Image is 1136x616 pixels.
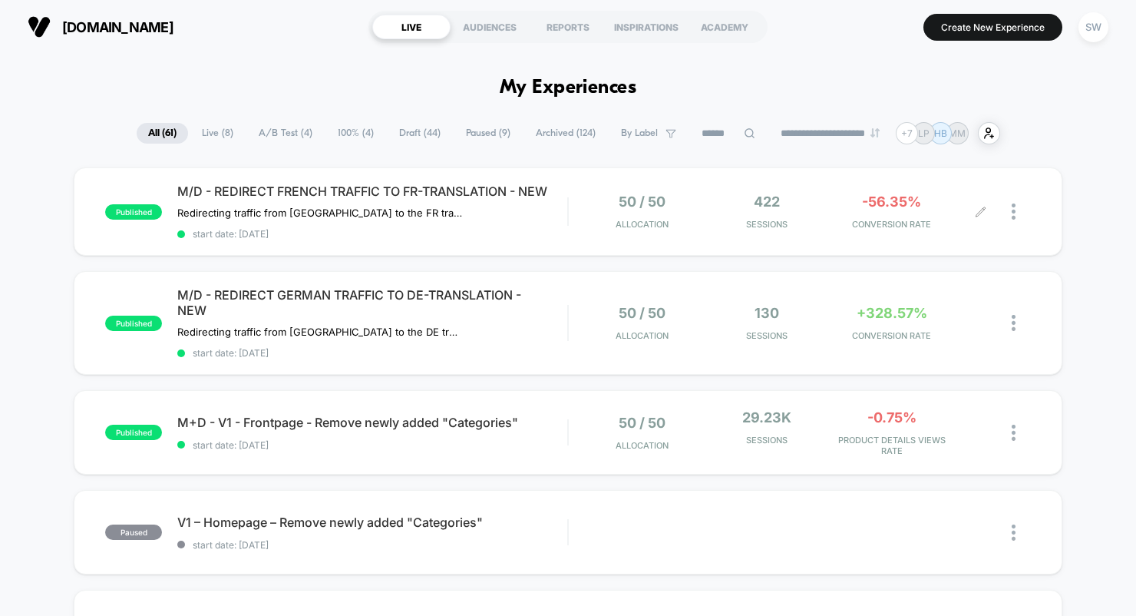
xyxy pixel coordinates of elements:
span: M+D - V1 - Frontpage - Remove newly added "Categories" [177,415,567,430]
h1: My Experiences [500,77,637,99]
span: Draft ( 44 ) [388,123,452,144]
span: 29.23k [742,409,791,426]
span: start date: [DATE] [177,228,567,240]
img: close [1012,315,1015,331]
span: Redirecting traffic from [GEOGRAPHIC_DATA] to the DE translation of the website. [177,326,462,338]
span: Allocation [616,330,669,341]
span: published [105,425,162,440]
span: +328.57% [857,305,927,321]
span: PRODUCT DETAILS VIEWS RATE [833,435,949,456]
div: + 7 [896,122,918,144]
span: Live ( 8 ) [190,123,245,144]
span: 100% ( 4 ) [326,123,385,144]
span: start date: [DATE] [177,539,567,551]
span: published [105,204,162,220]
span: [DOMAIN_NAME] [62,19,173,35]
span: CONVERSION RATE [833,330,949,341]
span: 50 / 50 [619,415,665,431]
button: SW [1074,12,1113,43]
span: Sessions [708,219,825,230]
span: 130 [755,305,779,321]
p: LP [918,128,930,139]
span: CONVERSION RATE [833,219,949,230]
img: close [1012,425,1015,441]
span: 50 / 50 [619,194,665,210]
div: REPORTS [529,15,607,39]
span: Allocation [616,219,669,230]
span: Sessions [708,330,825,341]
img: close [1012,525,1015,541]
img: Visually logo [28,15,51,38]
span: Sessions [708,435,825,445]
div: LIVE [372,15,451,39]
span: M/D - REDIRECT GERMAN TRAFFIC TO DE-TRANSLATION - NEW [177,287,567,318]
img: end [870,128,880,137]
span: A/B Test ( 4 ) [247,123,324,144]
p: MM [949,128,966,139]
span: 50 / 50 [619,305,665,321]
div: ACADEMY [685,15,764,39]
button: Create New Experience [923,14,1062,41]
span: All ( 61 ) [137,123,188,144]
img: close [1012,204,1015,220]
span: paused [105,525,162,540]
span: start date: [DATE] [177,347,567,359]
div: INSPIRATIONS [607,15,685,39]
button: [DOMAIN_NAME] [23,15,178,39]
span: V1 – Homepage – Remove newly added "Categories" [177,515,567,530]
span: Paused ( 9 ) [454,123,522,144]
span: 422 [754,194,780,210]
span: published [105,316,162,331]
span: -56.35% [862,194,921,210]
span: start date: [DATE] [177,439,567,451]
p: HB [934,128,947,139]
div: AUDIENCES [451,15,529,39]
span: Archived ( 124 ) [524,123,607,144]
span: M/D - REDIRECT FRENCH TRAFFIC TO FR-TRANSLATION - NEW [177,184,567,199]
span: -0.75% [867,409,916,426]
span: Allocation [616,440,669,451]
span: Redirecting traffic from [GEOGRAPHIC_DATA] to the FR translation of the website. [177,207,462,219]
div: SW [1078,12,1108,42]
span: By Label [621,128,658,139]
